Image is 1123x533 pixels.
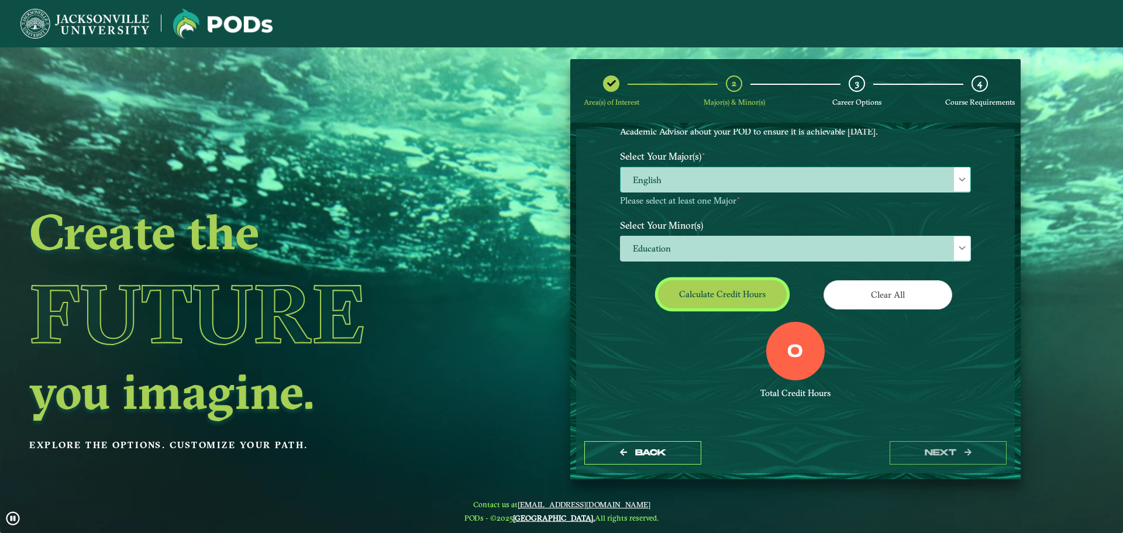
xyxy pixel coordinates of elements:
[464,500,659,509] span: Contact us at
[855,78,859,89] span: 3
[732,78,736,89] span: 2
[658,280,787,308] button: Calculate credit hours
[29,207,476,256] h2: Create the
[787,341,803,363] label: 0
[621,236,970,262] span: Education
[611,146,980,167] label: Select Your Major(s)
[824,280,952,309] button: Clear All
[20,9,149,39] img: Jacksonville University logo
[977,78,982,89] span: 4
[890,441,1007,465] button: next
[584,441,701,465] button: Back
[518,500,650,509] a: [EMAIL_ADDRESS][DOMAIN_NAME]
[736,194,740,202] sup: ⋆
[611,214,980,236] label: Select Your Minor(s)
[704,98,765,106] span: Major(s) & Minor(s)
[173,9,273,39] img: Jacksonville University logo
[584,98,639,106] span: Area(s) of Interest
[621,167,970,192] span: English
[635,448,666,458] span: Back
[701,149,706,158] sup: ⋆
[945,98,1015,106] span: Course Requirements
[29,260,476,367] h1: Future
[620,195,971,207] p: Please select at least one Major
[620,388,971,399] div: Total Credit Hours
[29,367,476,416] h2: you imagine.
[464,513,659,522] span: PODs - ©2025 All rights reserved.
[832,98,881,106] span: Career Options
[29,436,476,454] p: Explore the options. Customize your path.
[513,513,595,522] a: [GEOGRAPHIC_DATA].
